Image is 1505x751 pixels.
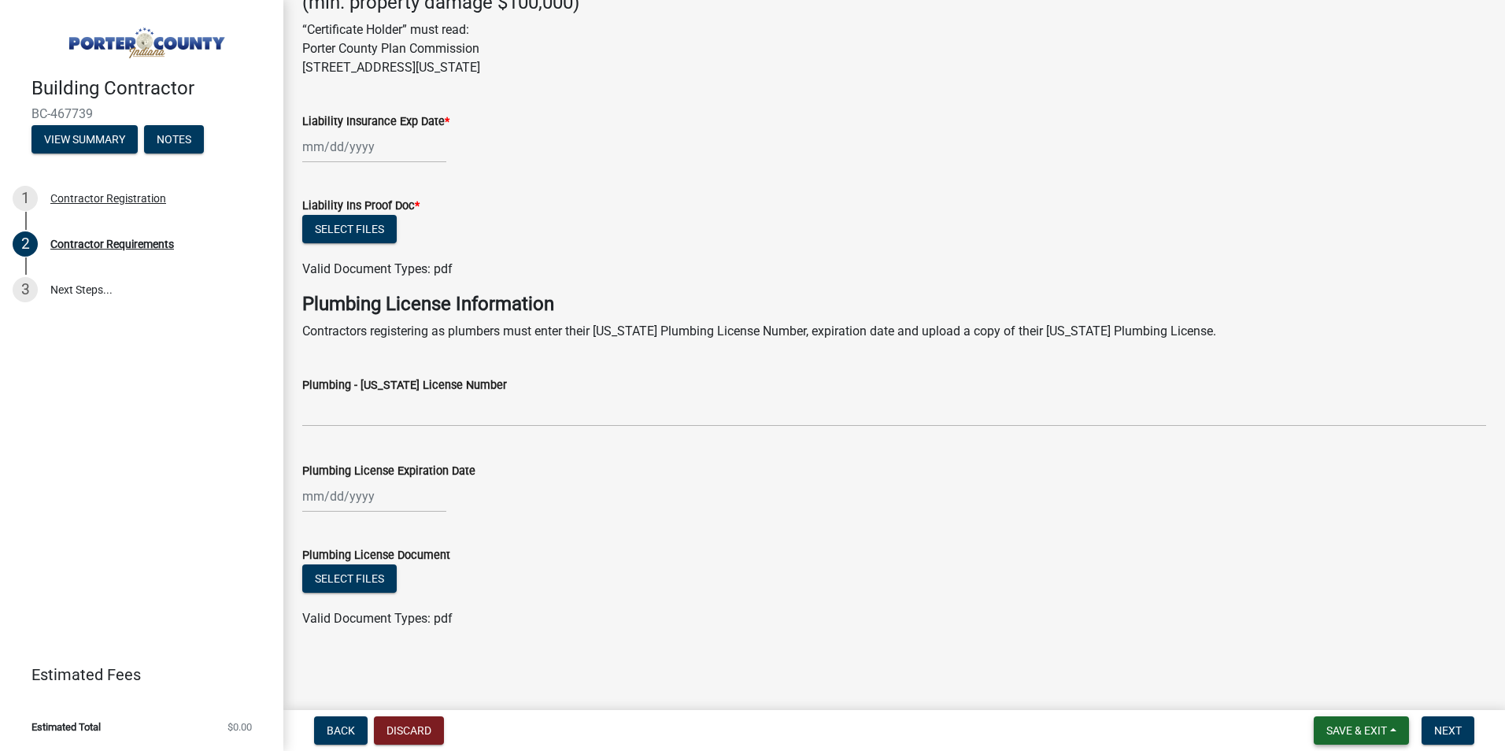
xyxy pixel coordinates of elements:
p: “Certificate Holder” must read: Porter County Plan Commission [STREET_ADDRESS][US_STATE] [302,20,1486,77]
label: Plumbing License Expiration Date [302,466,475,477]
strong: Plumbing License Information [302,293,554,315]
input: mm/dd/yyyy [302,131,446,163]
span: Valid Document Types: pdf [302,611,453,626]
label: Liability Ins Proof Doc [302,201,420,212]
button: Notes [144,125,204,154]
button: Next [1422,716,1474,745]
a: Estimated Fees [13,659,258,690]
button: Select files [302,564,397,593]
label: Liability Insurance Exp Date [302,117,449,128]
div: 1 [13,186,38,211]
span: Valid Document Types: pdf [302,261,453,276]
p: Contractors registering as plumbers must enter their [US_STATE] Plumbing License Number, expirati... [302,322,1486,341]
div: Contractor Registration [50,193,166,204]
wm-modal-confirm: Notes [144,134,204,146]
input: mm/dd/yyyy [302,480,446,512]
img: Porter County, Indiana [31,17,258,61]
span: Next [1434,724,1462,737]
div: 2 [13,231,38,257]
button: Discard [374,716,444,745]
div: 3 [13,277,38,302]
span: BC-467739 [31,106,252,121]
span: $0.00 [227,722,252,732]
button: View Summary [31,125,138,154]
wm-modal-confirm: Summary [31,134,138,146]
h4: Building Contractor [31,77,271,100]
button: Save & Exit [1314,716,1409,745]
button: Select files [302,215,397,243]
label: Plumbing - [US_STATE] License Number [302,380,507,391]
div: Contractor Requirements [50,239,174,250]
span: Back [327,724,355,737]
button: Back [314,716,368,745]
span: Estimated Total [31,722,101,732]
label: Plumbing License Document [302,550,450,561]
span: Save & Exit [1326,724,1387,737]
